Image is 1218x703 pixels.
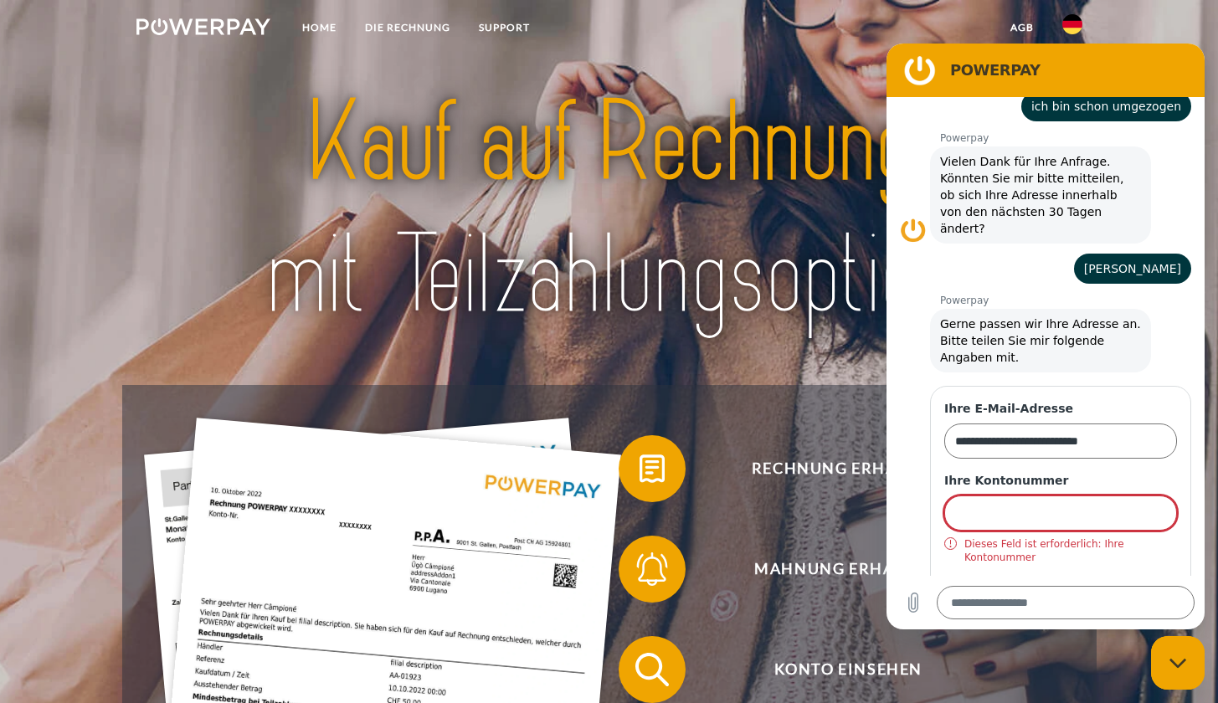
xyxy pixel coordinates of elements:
a: Home [288,13,351,43]
img: qb_search.svg [631,649,673,690]
img: title-powerpay_de.svg [182,70,1036,348]
span: Konto einsehen [643,636,1053,703]
button: Konto einsehen [619,636,1054,703]
iframe: Schaltfläche zum Öffnen des Messaging-Fensters; Konversation läuft [1151,636,1205,690]
img: logo-powerpay-white.svg [136,18,271,35]
button: Rechnung erhalten? [619,435,1054,502]
img: qb_bell.svg [631,548,673,590]
img: qb_bill.svg [631,448,673,490]
img: de [1062,14,1082,34]
span: Rechnung erhalten? [643,435,1053,502]
iframe: Messaging-Fenster [887,44,1205,629]
a: agb [996,13,1048,43]
button: Mahnung erhalten? [619,536,1054,603]
a: SUPPORT [465,13,544,43]
span: Mahnung erhalten? [643,536,1053,603]
a: DIE RECHNUNG [351,13,465,43]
